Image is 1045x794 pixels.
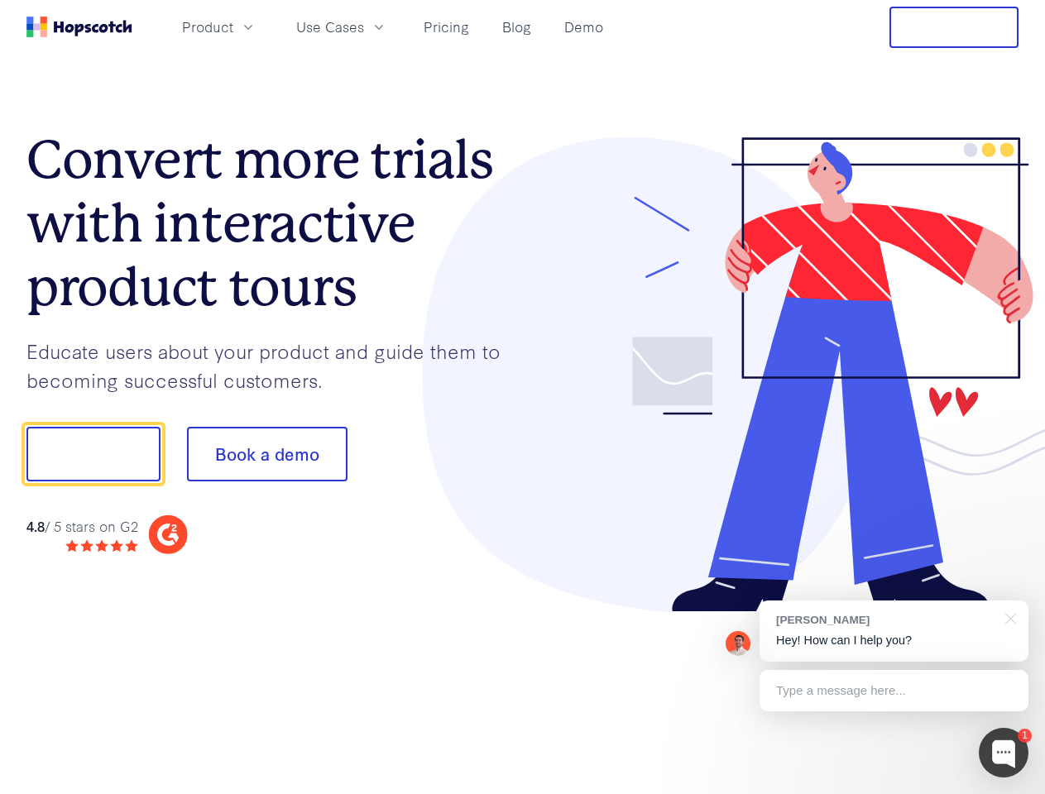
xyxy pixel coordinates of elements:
div: 1 [1018,729,1032,743]
h1: Convert more trials with interactive product tours [26,128,523,318]
span: Use Cases [296,17,364,37]
a: Pricing [417,13,476,41]
p: Hey! How can I help you? [776,632,1012,649]
a: Demo [558,13,610,41]
span: Product [182,17,233,37]
button: Product [172,13,266,41]
div: / 5 stars on G2 [26,516,138,537]
button: Book a demo [187,427,348,481]
p: Educate users about your product and guide them to becoming successful customers. [26,337,523,394]
a: Home [26,17,132,37]
div: [PERSON_NAME] [776,612,995,628]
button: Use Cases [286,13,397,41]
button: Show me! [26,427,161,481]
strong: 4.8 [26,516,45,535]
img: Mark Spera [726,631,750,656]
div: Type a message here... [760,670,1028,711]
button: Free Trial [889,7,1019,48]
a: Blog [496,13,538,41]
